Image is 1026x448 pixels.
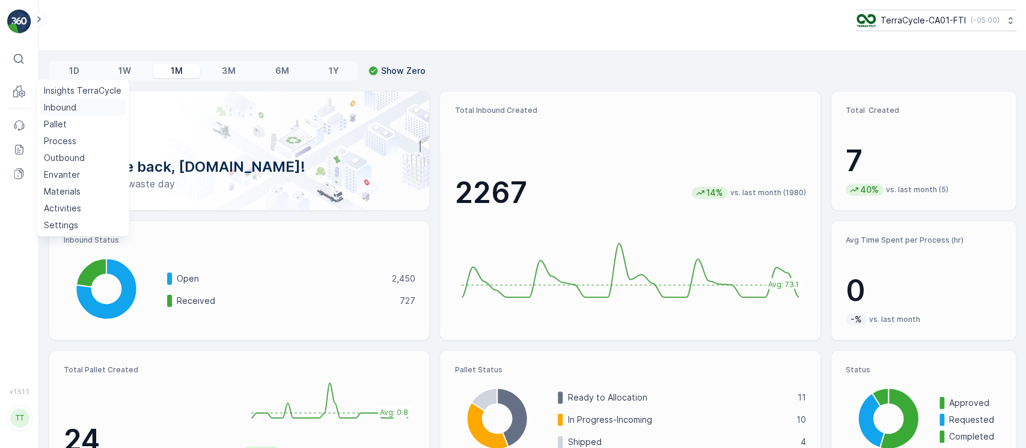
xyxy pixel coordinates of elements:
[971,16,1000,25] p: ( -05:00 )
[567,436,792,448] p: Shipped
[454,175,527,211] p: 2267
[705,187,724,199] p: 14%
[7,398,31,438] button: TT
[454,365,805,375] p: Pallet Status
[859,184,880,196] p: 40%
[69,65,79,77] p: 1D
[730,188,806,198] p: vs. last month (1980)
[869,315,920,324] p: vs. last month
[886,185,948,195] p: vs. last month (5)
[567,392,789,404] p: Ready to Allocation
[881,14,966,26] p: TerraCycle-CA01-FTI
[454,106,805,115] p: Total Inbound Created
[949,397,1001,409] p: Approved
[846,106,1001,115] p: Total Created
[381,65,426,77] p: Show Zero
[328,65,338,77] p: 1Y
[7,388,31,395] span: v 1.51.1
[846,273,1001,309] p: 0
[949,431,1001,443] p: Completed
[275,65,289,77] p: 6M
[798,392,806,404] p: 11
[69,177,410,191] p: Have a zero-waste day
[567,414,788,426] p: In Progress-Incoming
[846,143,1001,179] p: 7
[222,65,236,77] p: 3M
[857,14,876,27] img: TC_BVHiTW6.png
[846,235,1001,245] p: Avg Time Spent per Process (hr)
[177,273,383,285] p: Open
[64,235,415,245] p: Inbound Status
[849,313,863,325] p: -%
[796,414,806,426] p: 10
[171,65,183,77] p: 1M
[118,65,131,77] p: 1W
[846,365,1001,375] p: Status
[391,273,415,285] p: 2,450
[10,408,29,428] div: TT
[7,10,31,34] img: logo
[399,295,415,307] p: 727
[69,157,410,177] p: Welcome back, [DOMAIN_NAME]!
[801,436,806,448] p: 4
[177,295,391,307] p: Received
[64,365,234,375] p: Total Pallet Created
[949,414,1001,426] p: Requested
[857,10,1016,31] button: TerraCycle-CA01-FTI(-05:00)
